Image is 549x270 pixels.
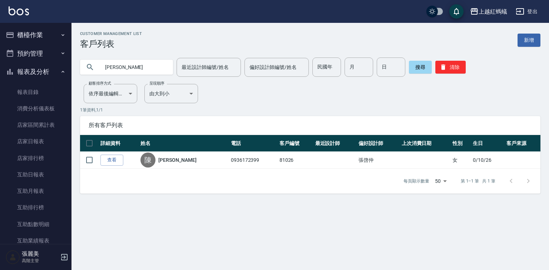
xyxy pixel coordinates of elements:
[99,135,139,152] th: 詳細資料
[3,84,69,100] a: 報表目錄
[471,152,505,169] td: 0/10/26
[22,257,58,264] p: 高階主管
[80,31,142,36] h2: Customer Management List
[140,152,155,167] div: 陳
[357,135,400,152] th: 偏好設計師
[144,84,198,103] div: 由大到小
[357,152,400,169] td: 張啓仲
[3,133,69,150] a: 店家日報表
[479,7,507,16] div: 上越紅螞蟻
[3,100,69,117] a: 消費分析儀表板
[100,57,167,77] input: 搜尋關鍵字
[471,135,505,152] th: 生日
[158,156,196,164] a: [PERSON_NAME]
[22,250,58,257] h5: 張麗美
[229,152,278,169] td: 0936172399
[3,232,69,249] a: 互助業績報表
[3,183,69,199] a: 互助月報表
[6,250,20,264] img: Person
[84,84,137,103] div: 依序最後編輯時間
[149,81,164,86] label: 呈現順序
[467,4,510,19] button: 上越紅螞蟻
[451,135,471,152] th: 性別
[278,152,313,169] td: 81026
[435,61,466,74] button: 清除
[89,81,111,86] label: 顧客排序方式
[513,5,540,18] button: 登出
[461,178,495,184] p: 第 1–1 筆 共 1 筆
[3,166,69,183] a: 互助日報表
[3,199,69,216] a: 互助排行榜
[80,39,142,49] h3: 客戶列表
[432,171,449,191] div: 50
[3,216,69,232] a: 互助點數明細
[3,44,69,63] button: 預約管理
[229,135,278,152] th: 電話
[3,26,69,44] button: 櫃檯作業
[80,107,540,113] p: 1 筆資料, 1 / 1
[3,150,69,166] a: 店家排行榜
[278,135,313,152] th: 客戶編號
[449,4,464,19] button: save
[404,178,429,184] p: 每頁顯示數量
[313,135,357,152] th: 最近設計師
[451,152,471,169] td: 女
[409,61,432,74] button: 搜尋
[3,117,69,133] a: 店家區間累計表
[400,135,451,152] th: 上次消費日期
[505,135,540,152] th: 客戶來源
[89,122,532,129] span: 所有客戶列表
[139,135,229,152] th: 姓名
[100,155,123,166] a: 查看
[518,34,540,47] a: 新增
[3,62,69,81] button: 報表及分析
[9,6,29,15] img: Logo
